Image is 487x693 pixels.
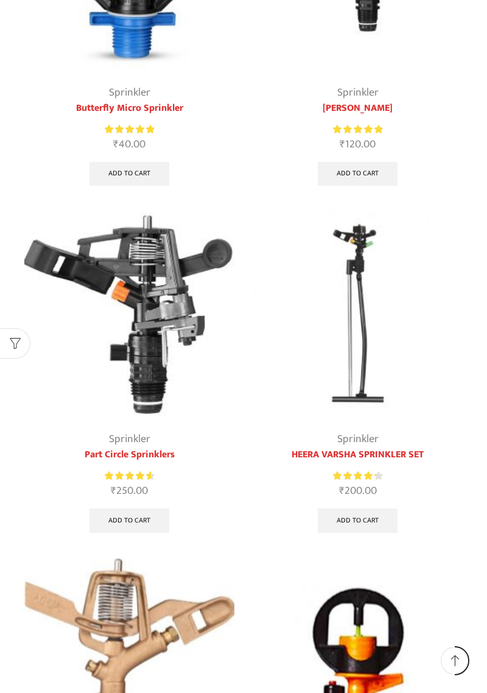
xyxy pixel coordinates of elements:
a: Part Circle Sprinklers [24,448,234,462]
bdi: 40.00 [113,135,145,153]
a: Add to cart: “HEERA VARSHA SPRINKLER SET” [318,508,398,533]
div: Rated 4.37 out of 5 [333,470,382,482]
img: Impact Mini Sprinkler [253,211,463,421]
span: Rated out of 5 [105,123,154,136]
span: Rated out of 5 [105,470,151,482]
a: Sprinkler [109,83,150,102]
span: ₹ [339,482,345,500]
a: Sprinkler [109,430,150,448]
span: Rated out of 5 [333,123,382,136]
a: Add to cart: “Butterfly Micro Sprinkler” [89,162,169,186]
a: Add to cart: “Part Circle Sprinklers” [89,508,169,533]
bdi: 250.00 [111,482,148,500]
a: Butterfly Micro Sprinkler [24,101,234,116]
bdi: 200.00 [339,482,377,500]
span: Rated out of 5 [333,470,376,482]
bdi: 120.00 [340,135,376,153]
a: Sprinkler [337,83,379,102]
span: ₹ [340,135,345,153]
img: part circle sprinkler [24,211,234,421]
div: Rated 5.00 out of 5 [333,123,382,136]
a: Sprinkler [337,430,379,448]
span: ₹ [113,135,119,153]
div: Rated 4.67 out of 5 [105,470,154,482]
a: [PERSON_NAME] [253,101,463,116]
a: Add to cart: “Saras Sprinkler” [318,162,398,186]
div: Rated 5.00 out of 5 [105,123,154,136]
a: HEERA VARSHA SPRINKLER SET [253,448,463,462]
span: ₹ [111,482,116,500]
